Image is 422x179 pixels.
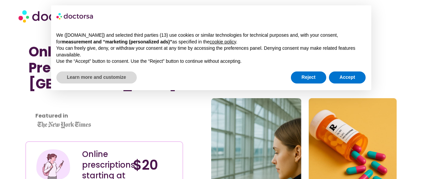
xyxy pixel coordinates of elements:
button: Reject [291,71,326,83]
p: We ([DOMAIN_NAME]) and selected third parties (13) use cookies or similar technologies for techni... [56,32,366,45]
strong: measurement and “marketing (personalized ads)” [62,39,172,44]
a: cookie policy [209,39,236,44]
h4: $20 [133,157,177,173]
iframe: Customer reviews powered by Trustpilot [29,107,180,115]
button: Accept [329,71,366,83]
iframe: Customer reviews powered by Trustpilot [29,99,129,107]
p: Use the “Accept” button to consent. Use the “Reject” button to continue without accepting. [56,58,366,65]
img: logo [56,11,94,21]
button: Learn more and customize [56,71,137,83]
strong: Featured in [35,112,68,120]
p: You can freely give, deny, or withdraw your consent at any time by accessing the preferences pane... [56,45,366,58]
h1: Online Doctor Prescription in [GEOGRAPHIC_DATA] [29,44,180,92]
